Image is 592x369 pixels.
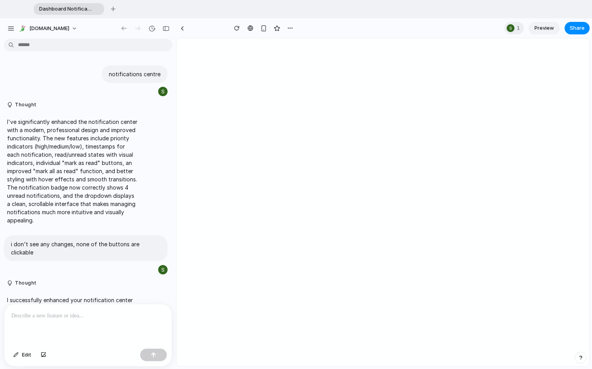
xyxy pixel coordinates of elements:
[504,22,524,34] div: 1
[529,22,560,34] a: Preview
[109,70,161,78] p: notifications centre
[570,24,585,32] span: Share
[36,5,92,13] span: Dashboard Notifications Center
[517,24,522,32] span: 1
[22,351,31,359] span: Edit
[7,118,138,224] p: I've significantly enhanced the notification center with a modern, professional design and improv...
[15,22,81,35] button: [DOMAIN_NAME]
[11,240,161,256] p: i don't see any changes, none of the buttons are clickable
[9,349,35,361] button: Edit
[534,24,554,32] span: Preview
[565,22,590,34] button: Share
[34,3,104,15] div: Dashboard Notifications Center
[29,25,69,32] span: [DOMAIN_NAME]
